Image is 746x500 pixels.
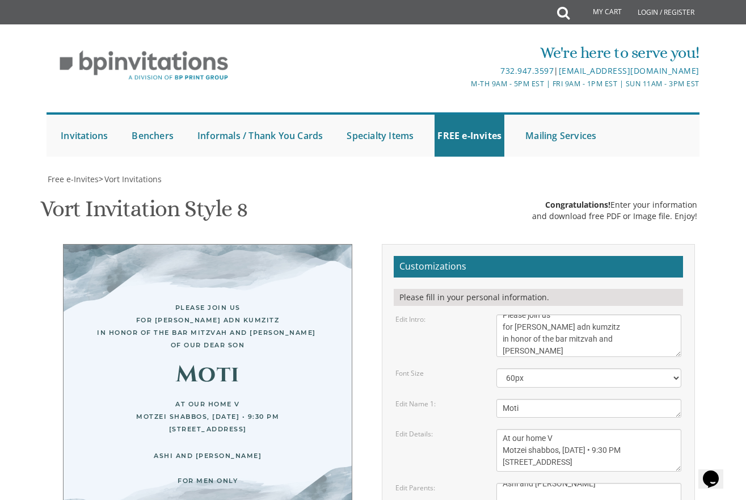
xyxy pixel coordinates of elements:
[58,115,111,157] a: Invitations
[532,211,697,222] div: and download free PDF or Image file. Enjoy!
[129,115,176,157] a: Benchers
[265,41,699,64] div: We're here to serve you!
[496,399,681,418] textarea: Avi & Yael
[86,368,329,381] div: Moti
[265,64,699,78] div: |
[103,174,162,184] a: Vort Invitations
[86,398,329,435] div: At our home V Motzei shabbos, [DATE] • 9:30 PM [STREET_ADDRESS]
[86,449,329,487] div: Ashi and [PERSON_NAME] For Men only
[99,174,162,184] span: >
[559,65,699,76] a: [EMAIL_ADDRESS][DOMAIN_NAME]
[48,174,99,184] span: Free e-Invites
[47,174,99,184] a: Free e-Invites
[568,1,630,24] a: My Cart
[545,199,610,210] span: Congratulations!
[394,256,684,278] h2: Customizations
[394,289,684,306] div: Please fill in your personal information.
[395,399,436,409] label: Edit Name 1:
[500,65,554,76] a: 732.947.3597
[195,115,326,157] a: Informals / Thank You Cards
[40,196,247,230] h1: Vort Invitation Style 8
[395,314,425,324] label: Edit Intro:
[344,115,416,157] a: Specialty Items
[395,429,433,439] label: Edit Details:
[496,314,681,357] textarea: With gratitude to Hashem We would like to invite you to The vort of our dear children
[47,42,241,89] img: BP Invitation Loft
[104,174,162,184] span: Vort Invitations
[532,199,697,211] div: Enter your information
[86,301,329,351] div: Please join us for [PERSON_NAME] adn kumzitz in honor of the bar mitzvah and [PERSON_NAME] of our...
[435,115,504,157] a: FREE e-Invites
[698,455,735,489] iframe: chat widget
[522,115,599,157] a: Mailing Services
[496,429,681,472] textarea: [DATE][DATE] At our home [STREET_ADDRESS]
[265,78,699,90] div: M-Th 9am - 5pm EST | Fri 9am - 1pm EST | Sun 11am - 3pm EST
[395,368,424,378] label: Font Size
[395,483,435,493] label: Edit Parents:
